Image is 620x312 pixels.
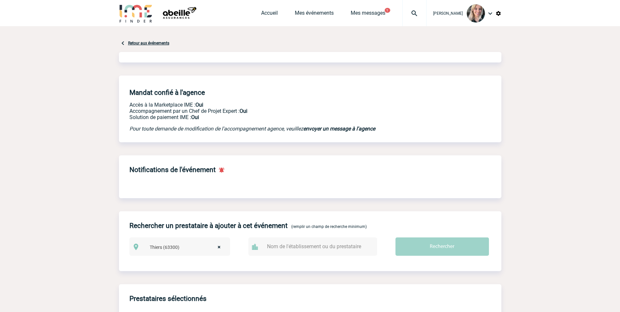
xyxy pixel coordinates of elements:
[129,114,401,120] p: Conformité aux process achat client, Prise en charge de la facturation, Mutualisation de plusieur...
[129,126,375,132] em: Pour toute demande de modification de l'accompagnement agence, veuillez
[467,4,485,23] img: 129785-0.jpg
[295,10,334,19] a: Mes événements
[147,243,227,252] span: Thiers (63300)
[351,10,385,19] a: Mes messages
[385,8,390,13] button: 1
[291,224,367,229] span: (remplir un champ de recherche minimum)
[261,10,278,19] a: Accueil
[218,243,221,252] span: ×
[129,108,401,114] p: Prestation payante
[129,295,207,303] h4: Prestataires sélectionnés
[195,102,203,108] b: Oui
[240,108,247,114] b: Oui
[265,242,367,251] input: Nom de l'établissement ou du prestataire
[129,166,216,174] h4: Notifications de l'événement
[129,102,401,108] p: Accès à la Marketplace IME :
[303,126,375,132] a: envoyer un message à l'agence
[433,11,463,16] span: [PERSON_NAME]
[128,41,169,45] a: Retour aux événements
[191,114,199,120] b: Oui
[129,89,205,96] h4: Mandat confié à l'agence
[395,237,489,256] input: Rechercher
[129,222,288,230] h4: Rechercher un prestataire à ajouter à cet événement
[119,4,153,23] img: IME-Finder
